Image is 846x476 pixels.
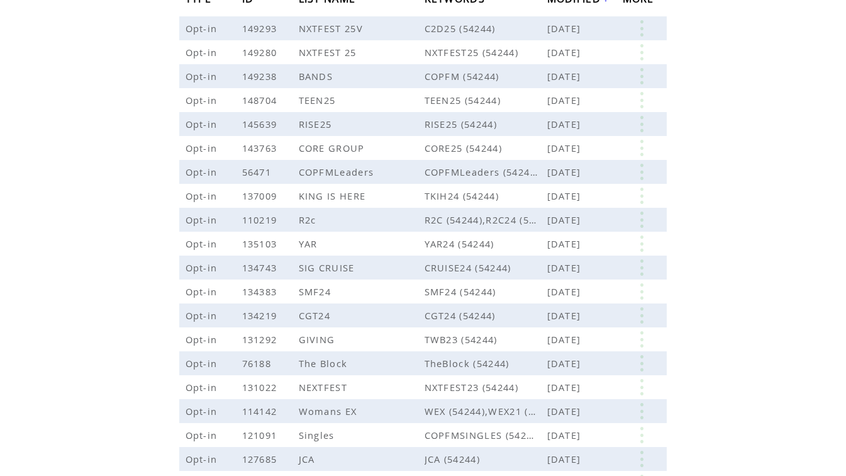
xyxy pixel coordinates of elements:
[186,166,221,178] span: Opt-in
[186,213,221,226] span: Opt-in
[242,357,275,370] span: 76188
[242,166,275,178] span: 56471
[186,405,221,417] span: Opt-in
[547,261,584,274] span: [DATE]
[547,333,584,346] span: [DATE]
[425,237,547,250] span: YAR24 (54244)
[425,309,547,322] span: CGT24 (54244)
[425,94,547,106] span: TEEN25 (54244)
[425,70,547,82] span: COPFM (54244)
[186,94,221,106] span: Opt-in
[299,118,335,130] span: RISE25
[425,261,547,274] span: CRUISE24 (54244)
[299,381,351,394] span: NEXTFEST
[186,261,221,274] span: Opt-in
[186,429,221,441] span: Opt-in
[547,237,584,250] span: [DATE]
[547,190,584,202] span: [DATE]
[299,166,377,178] span: COPFMLeaders
[299,405,360,417] span: Womans EX
[299,190,369,202] span: KING IS HERE
[547,453,584,465] span: [DATE]
[299,237,321,250] span: YAR
[547,46,584,59] span: [DATE]
[425,429,547,441] span: COPFMSINGLES (54244)
[299,285,335,298] span: SMF24
[242,309,281,322] span: 134219
[242,261,281,274] span: 134743
[547,309,584,322] span: [DATE]
[242,142,281,154] span: 143763
[425,357,547,370] span: TheBlock (54244)
[242,70,281,82] span: 149238
[186,70,221,82] span: Opt-in
[299,22,367,35] span: NXTFEST 25V
[547,70,584,82] span: [DATE]
[547,429,584,441] span: [DATE]
[242,429,281,441] span: 121091
[186,142,221,154] span: Opt-in
[186,285,221,298] span: Opt-in
[242,333,281,346] span: 131292
[299,309,334,322] span: CGT24
[425,22,547,35] span: C2D25 (54244)
[242,190,281,202] span: 137009
[242,118,281,130] span: 145639
[299,261,358,274] span: SIG CRUISE
[186,309,221,322] span: Opt-in
[299,94,339,106] span: TEEN25
[186,357,221,370] span: Opt-in
[242,46,281,59] span: 149280
[186,190,221,202] span: Opt-in
[425,333,547,346] span: TWB23 (54244)
[299,213,320,226] span: R2c
[547,357,584,370] span: [DATE]
[425,166,547,178] span: COPFMLeaders (54244)
[547,405,584,417] span: [DATE]
[299,70,337,82] span: BANDS
[547,94,584,106] span: [DATE]
[425,46,547,59] span: NXTFEST25 (54244)
[242,94,281,106] span: 148704
[425,142,547,154] span: CORE25 (54244)
[186,22,221,35] span: Opt-in
[186,453,221,465] span: Opt-in
[547,118,584,130] span: [DATE]
[547,142,584,154] span: [DATE]
[547,213,584,226] span: [DATE]
[547,166,584,178] span: [DATE]
[186,333,221,346] span: Opt-in
[547,22,584,35] span: [DATE]
[425,453,547,465] span: JCA (54244)
[242,237,281,250] span: 135103
[299,142,368,154] span: CORE GROUP
[299,429,338,441] span: Singles
[186,381,221,394] span: Opt-in
[186,237,221,250] span: Opt-in
[425,381,547,394] span: NXTFEST23 (54244)
[299,333,338,346] span: GIVING
[425,213,547,226] span: R2C (54244),R2C24 (54244)
[547,381,584,394] span: [DATE]
[299,46,360,59] span: NXTFEST 25
[242,22,281,35] span: 149293
[242,405,281,417] span: 114142
[242,285,281,298] span: 134383
[299,453,318,465] span: JCA
[547,285,584,298] span: [DATE]
[425,190,547,202] span: TKIH24 (54244)
[425,285,547,298] span: SMF24 (54244)
[425,405,547,417] span: WEX (54244),WEX21 (54244)
[299,357,351,370] span: The Block
[425,118,547,130] span: RISE25 (54244)
[186,118,221,130] span: Opt-in
[242,213,281,226] span: 110219
[186,46,221,59] span: Opt-in
[242,381,281,394] span: 131022
[242,453,281,465] span: 127685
